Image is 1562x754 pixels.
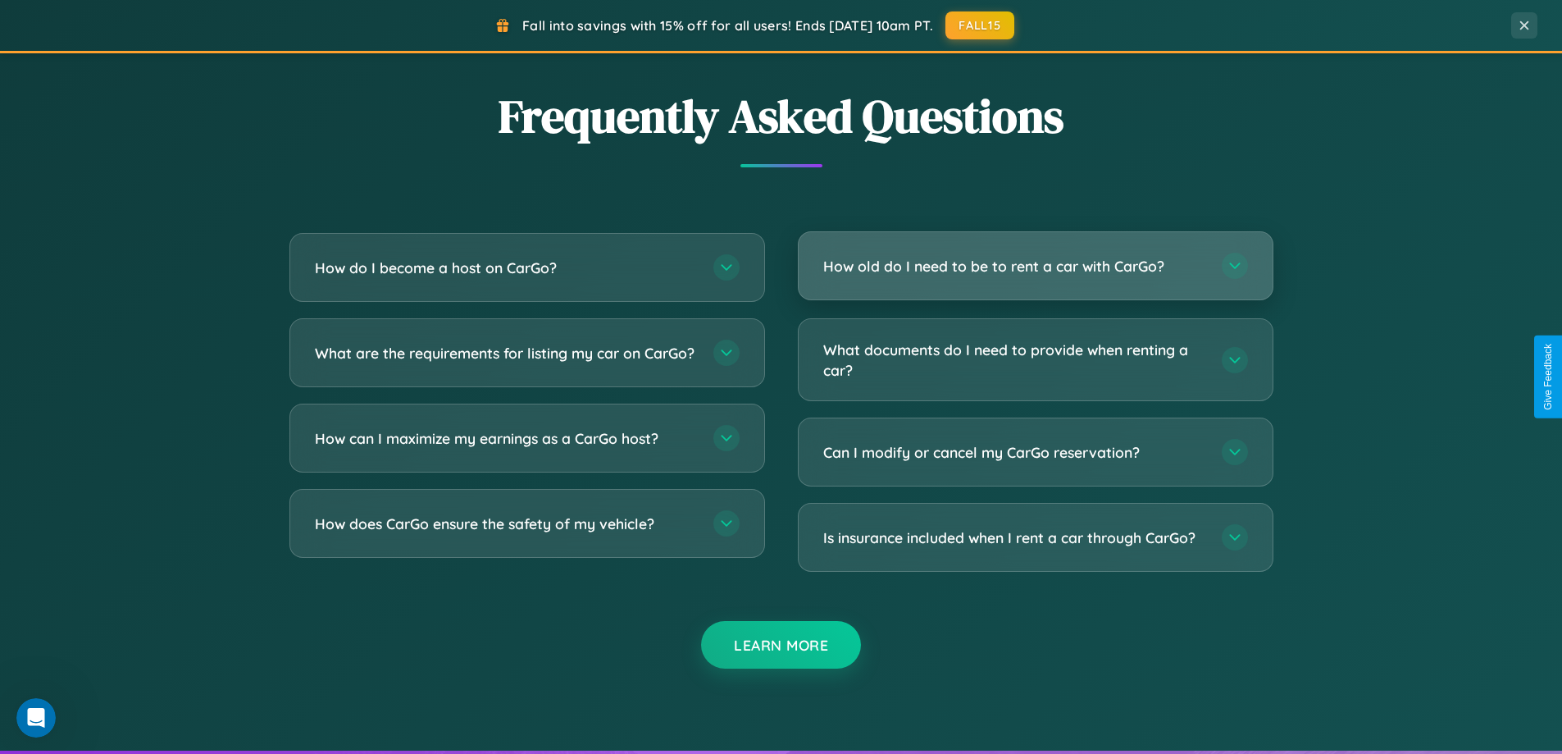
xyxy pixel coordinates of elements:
[315,514,697,534] h3: How does CarGo ensure the safety of my vehicle?
[315,428,697,449] h3: How can I maximize my earnings as a CarGo host?
[289,85,1273,148] h2: Frequently Asked Questions
[1542,344,1554,410] div: Give Feedback
[315,258,697,278] h3: How do I become a host on CarGo?
[701,621,861,669] button: Learn More
[823,256,1205,276] h3: How old do I need to be to rent a car with CarGo?
[823,340,1205,380] h3: What documents do I need to provide when renting a car?
[16,698,56,738] iframe: Intercom live chat
[522,17,933,34] span: Fall into savings with 15% off for all users! Ends [DATE] 10am PT.
[823,528,1205,548] h3: Is insurance included when I rent a car through CarGo?
[945,11,1014,39] button: FALL15
[315,343,697,363] h3: What are the requirements for listing my car on CarGo?
[823,442,1205,463] h3: Can I modify or cancel my CarGo reservation?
